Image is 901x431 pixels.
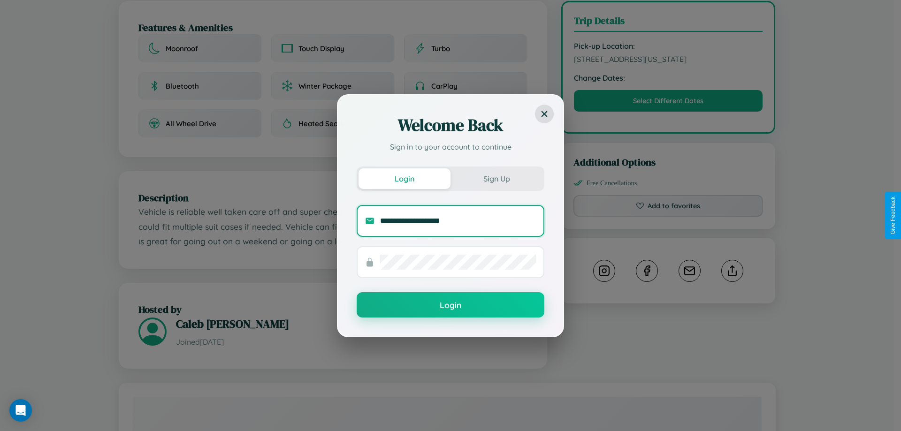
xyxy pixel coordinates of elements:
[450,168,542,189] button: Sign Up
[357,114,544,136] h2: Welcome Back
[357,292,544,318] button: Login
[9,399,32,422] div: Open Intercom Messenger
[357,141,544,152] p: Sign in to your account to continue
[890,197,896,234] div: Give Feedback
[359,168,450,189] button: Login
